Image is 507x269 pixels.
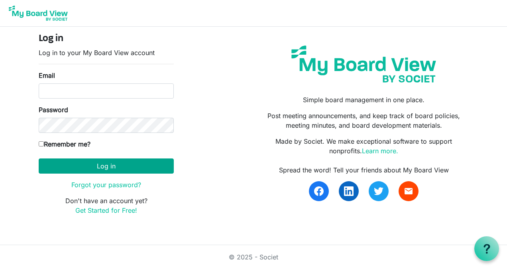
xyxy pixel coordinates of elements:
img: my-board-view-societ.svg [285,40,442,89]
a: email [399,181,419,201]
button: Log in [39,158,174,174]
img: facebook.svg [314,186,324,196]
img: linkedin.svg [344,186,354,196]
div: Spread the word! Tell your friends about My Board View [259,165,468,175]
label: Password [39,105,68,115]
h4: Log in [39,33,174,45]
label: Remember me? [39,139,90,149]
img: twitter.svg [374,186,383,196]
p: Made by Societ. We make exceptional software to support nonprofits. [259,136,468,156]
p: Simple board management in one place. [259,95,468,105]
a: Forgot your password? [71,181,141,189]
p: Log in to your My Board View account [39,48,174,57]
label: Email [39,71,55,80]
a: Get Started for Free! [75,206,137,214]
span: email [404,186,413,196]
p: Don't have an account yet? [39,196,174,215]
a: Learn more. [362,147,398,155]
input: Remember me? [39,141,44,146]
p: Post meeting announcements, and keep track of board policies, meeting minutes, and board developm... [259,111,468,130]
a: © 2025 - Societ [229,253,278,261]
img: My Board View Logo [6,3,70,23]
